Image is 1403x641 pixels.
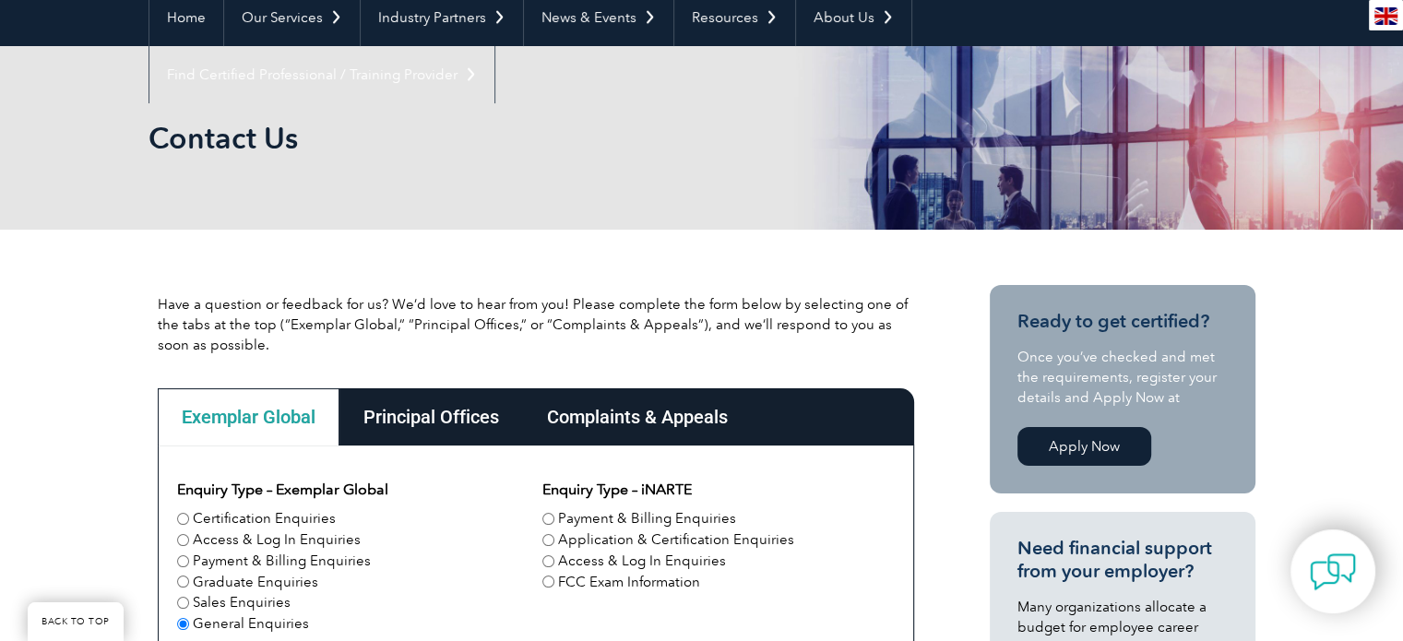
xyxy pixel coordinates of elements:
[558,508,736,529] label: Payment & Billing Enquiries
[193,572,318,593] label: Graduate Enquiries
[193,529,361,551] label: Access & Log In Enquiries
[193,508,336,529] label: Certification Enquiries
[1374,7,1397,25] img: en
[193,551,371,572] label: Payment & Billing Enquiries
[177,479,388,501] legend: Enquiry Type – Exemplar Global
[1017,347,1228,408] p: Once you’ve checked and met the requirements, register your details and Apply Now at
[1017,310,1228,333] h3: Ready to get certified?
[523,388,752,445] div: Complaints & Appeals
[558,572,700,593] label: FCC Exam Information
[558,529,794,551] label: Application & Certification Enquiries
[193,592,291,613] label: Sales Enquiries
[1017,427,1151,466] a: Apply Now
[558,551,726,572] label: Access & Log In Enquiries
[1017,537,1228,583] h3: Need financial support from your employer?
[339,388,523,445] div: Principal Offices
[1310,549,1356,595] img: contact-chat.png
[158,388,339,445] div: Exemplar Global
[158,294,914,355] p: Have a question or feedback for us? We’d love to hear from you! Please complete the form below by...
[149,120,857,156] h1: Contact Us
[542,479,692,501] legend: Enquiry Type – iNARTE
[193,613,309,635] label: General Enquiries
[149,46,494,103] a: Find Certified Professional / Training Provider
[28,602,124,641] a: BACK TO TOP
